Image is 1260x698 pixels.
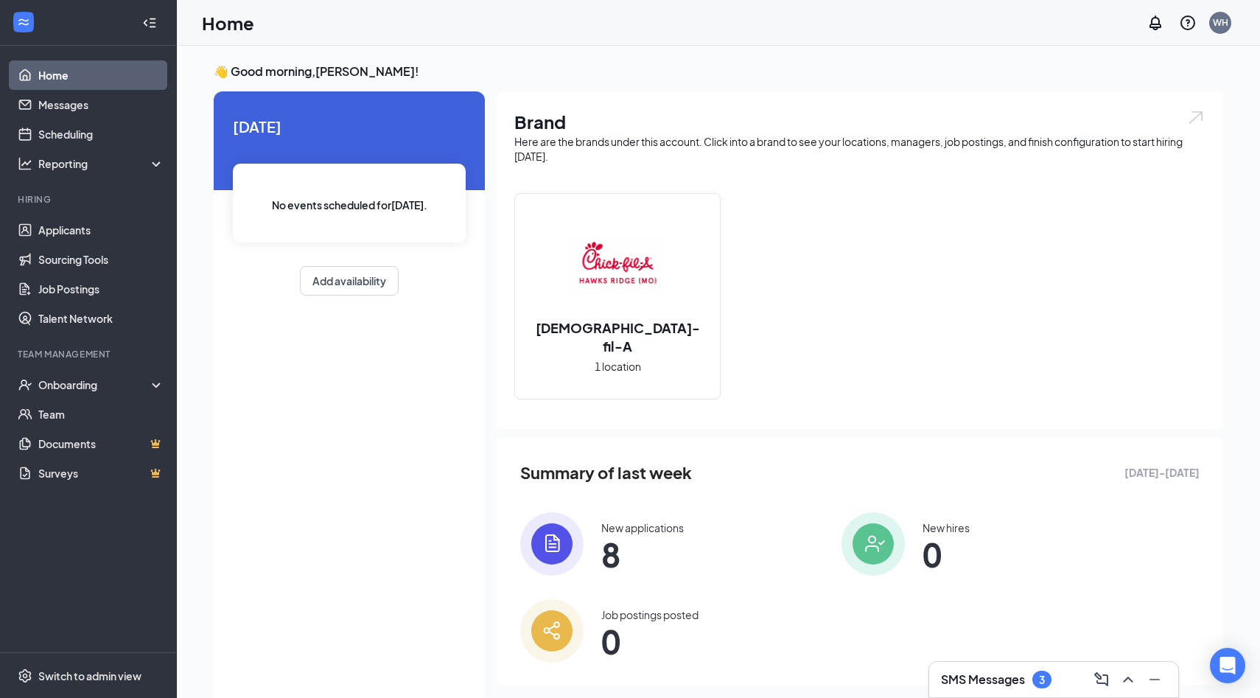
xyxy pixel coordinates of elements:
button: ComposeMessage [1090,668,1113,691]
svg: QuestionInfo [1179,14,1197,32]
h1: Home [202,10,254,35]
div: Onboarding [38,377,152,392]
div: New hires [923,520,970,535]
a: SurveysCrown [38,458,164,488]
svg: ChevronUp [1119,671,1137,688]
svg: ComposeMessage [1093,671,1110,688]
svg: WorkstreamLogo [16,15,31,29]
span: 0 [601,628,699,655]
img: icon [841,512,905,576]
span: 8 [601,541,684,568]
button: Minimize [1143,668,1166,691]
svg: Settings [18,669,32,683]
a: DocumentsCrown [38,429,164,458]
span: Summary of last week [520,460,692,486]
img: Chick-fil-A [570,218,665,313]
h3: 👋 Good morning, [PERSON_NAME] ! [214,63,1223,80]
span: 0 [923,541,970,568]
span: 1 location [595,358,641,374]
span: [DATE] - [DATE] [1124,464,1200,481]
div: Reporting [38,156,165,171]
a: Job Postings [38,274,164,304]
div: New applications [601,520,684,535]
img: icon [520,512,584,576]
a: Home [38,60,164,90]
div: Switch to admin view [38,669,141,683]
img: icon [520,599,584,663]
h2: [DEMOGRAPHIC_DATA]-fil-A [515,318,720,355]
span: [DATE] [233,115,466,138]
a: Sourcing Tools [38,245,164,274]
a: Scheduling [38,119,164,149]
div: Team Management [18,348,161,360]
div: Open Intercom Messenger [1210,648,1245,683]
a: Applicants [38,215,164,245]
a: Messages [38,90,164,119]
svg: Minimize [1146,671,1163,688]
div: WH [1213,16,1228,29]
h3: SMS Messages [941,671,1025,688]
svg: UserCheck [18,377,32,392]
button: ChevronUp [1116,668,1140,691]
span: No events scheduled for [DATE] . [272,197,427,213]
svg: Notifications [1147,14,1164,32]
h1: Brand [514,109,1205,134]
a: Talent Network [38,304,164,333]
svg: Collapse [142,15,157,30]
svg: Analysis [18,156,32,171]
button: Add availability [300,266,399,296]
img: open.6027fd2a22e1237b5b06.svg [1186,109,1205,126]
div: 3 [1039,674,1045,686]
div: Here are the brands under this account. Click into a brand to see your locations, managers, job p... [514,134,1205,164]
a: Team [38,399,164,429]
div: Hiring [18,193,161,206]
div: Job postings posted [601,607,699,622]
